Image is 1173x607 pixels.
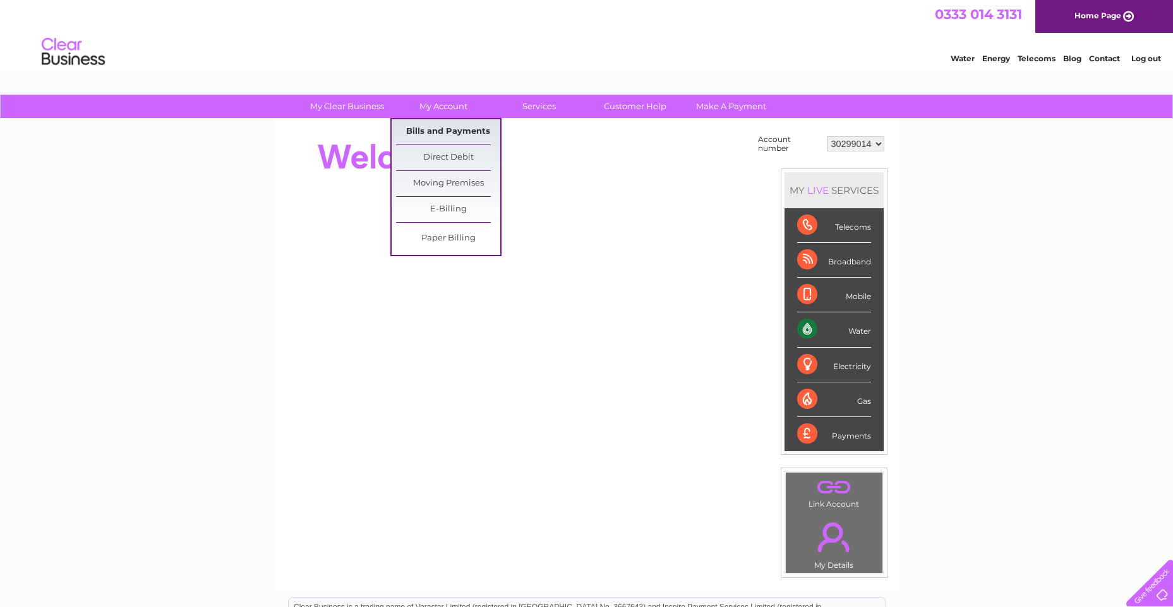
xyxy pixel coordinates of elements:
[785,512,883,574] td: My Details
[797,278,871,312] div: Mobile
[797,382,871,417] div: Gas
[487,95,591,118] a: Services
[396,145,500,170] a: Direct Debit
[797,312,871,347] div: Water
[295,95,399,118] a: My Clear Business
[1018,54,1056,63] a: Telecoms
[679,95,783,118] a: Make A Payment
[785,472,883,512] td: Link Account
[797,417,871,451] div: Payments
[935,6,1022,22] a: 0333 014 3131
[396,197,500,222] a: E-Billing
[797,348,871,382] div: Electricity
[289,7,886,61] div: Clear Business is a trading name of Verastar Limited (registered in [GEOGRAPHIC_DATA] No. 3667643...
[797,208,871,243] div: Telecoms
[391,95,495,118] a: My Account
[1063,54,1081,63] a: Blog
[785,172,884,208] div: MY SERVICES
[1131,54,1161,63] a: Log out
[1089,54,1120,63] a: Contact
[805,184,831,196] div: LIVE
[41,33,105,71] img: logo.png
[755,132,824,156] td: Account number
[396,171,500,196] a: Moving Premises
[396,226,500,251] a: Paper Billing
[583,95,687,118] a: Customer Help
[982,54,1010,63] a: Energy
[951,54,975,63] a: Water
[797,243,871,278] div: Broadband
[789,476,879,498] a: .
[789,515,879,559] a: .
[396,119,500,144] a: Bills and Payments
